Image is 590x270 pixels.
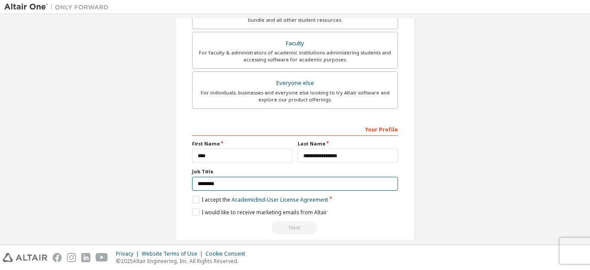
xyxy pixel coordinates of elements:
img: facebook.svg [53,253,62,262]
img: altair_logo.svg [3,253,47,262]
div: Everyone else [198,77,392,89]
label: Last Name [298,140,398,147]
label: I would like to receive marketing emails from Altair [192,209,327,216]
div: Read and acccept EULA to continue [192,221,398,234]
div: For individuals, businesses and everyone else looking to try Altair software and explore our prod... [198,89,392,103]
div: Cookie Consent [206,250,250,257]
img: instagram.svg [67,253,76,262]
div: Faculty [198,37,392,50]
label: First Name [192,140,292,147]
p: © 2025 Altair Engineering, Inc. All Rights Reserved. [116,257,250,265]
label: I accept the [192,196,328,203]
a: Academic End-User License Agreement [232,196,328,203]
img: linkedin.svg [81,253,90,262]
img: youtube.svg [96,253,108,262]
div: Website Terms of Use [142,250,206,257]
div: For faculty & administrators of academic institutions administering students and accessing softwa... [198,49,392,63]
img: Altair One [4,3,113,11]
label: Job Title [192,168,398,175]
div: Your Profile [192,122,398,136]
div: Privacy [116,250,142,257]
